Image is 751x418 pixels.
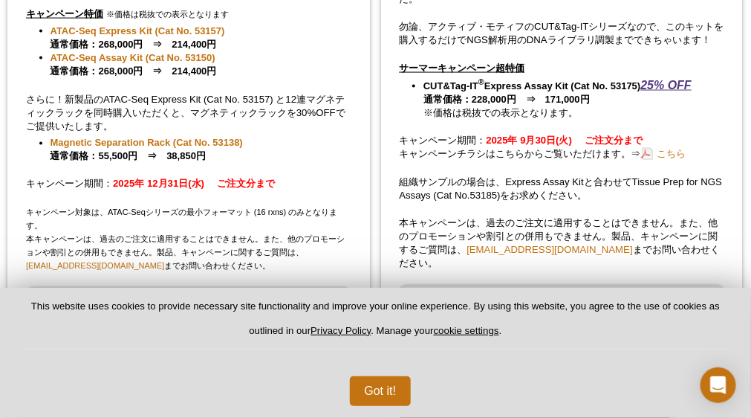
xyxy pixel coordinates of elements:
strong: 通常価格：268,000円 ⇒ 214,400円 [51,25,225,50]
a: ATAC-Seq Express Kit (Cat No. 53157) [51,25,225,38]
p: 本キャンペーンは、過去のご注文に適用することはできません。また、他のプロモーションや割引との併用もできません。製品、キャンペーンに関するご質問は、 までお問い合わせください。 [400,217,725,271]
strong: 2025年 12月31日(水) ご注文分まで [113,179,275,190]
p: This website uses cookies to provide necessary site functionality and improve your online experie... [24,300,727,350]
a: [EMAIL_ADDRESS][DOMAIN_NAME] [467,245,634,256]
a: Magnetic Separation Rack (Cat No. 53138) [51,137,243,150]
em: 25% OFF [641,79,692,91]
p: キャンペーン期間： [26,178,351,191]
button: cookie settings [434,325,499,336]
a: [EMAIL_ADDRESS][DOMAIN_NAME] [26,262,164,271]
u: サーマーキャンペーン超特価 [400,62,525,74]
p: さらに！新製品のATAC-Seq Express Kit (Cat No. 53157) と12連マグネティックラックを同時購入いただくと、マグネティックラックを30%OFFでご提供いたします。 [26,93,351,133]
p: 勿論、アクティブ・モティフのCUT&Tag-ITシリーズなので、このキットを購入するだけでNGS解析用のDNAライブラリ調製までできちゃいます！ [400,20,725,47]
span: キャンペーン対象は、ATAC-Seqシリーズの最小フォーマット (16 rxns) のみとなります。 本キャンペーンは、過去のご注文に適用することはできません。また、他のプロモーションや割引との... [26,208,345,271]
sup: ® [478,78,484,87]
span: ※価格は税抜での表示となります [106,10,229,19]
a: Privacy Policy [311,325,371,336]
p: キャンペーン期間： キャンペーンチラシはこちらからご覧いただけます。⇒ [400,135,725,161]
a: こちら [641,147,686,161]
u: キャンペーン特価 [26,8,103,19]
strong: 通常価格：268,000円 ⇒ 214,400円 [51,52,217,77]
div: Open Intercom Messenger [700,367,736,403]
li: ※価格は税抜での表示となります。 [423,79,710,120]
strong: CUT&Tag-IT Express Assay Kit (Cat No. 53175) 通常価格：228,000円 ⇒ 171,000円 [423,80,692,105]
a: CUT&Tag-IT Express Assay Kit [400,286,725,318]
button: Got it! [350,376,412,406]
a: ATAC-Seq Assay Kit (Cat No. 53150) [51,51,215,65]
p: 組織サンプルの場合は、Express Assay Kitと合わせてTissue Prep for NGS Assays (Cat No.53185)をお求めください。 [400,176,725,203]
strong: 2025年 9月30日(火) ご注文分まで [487,135,643,147]
strong: 通常価格：55,500円 ⇒ 38,850円 [51,138,243,162]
